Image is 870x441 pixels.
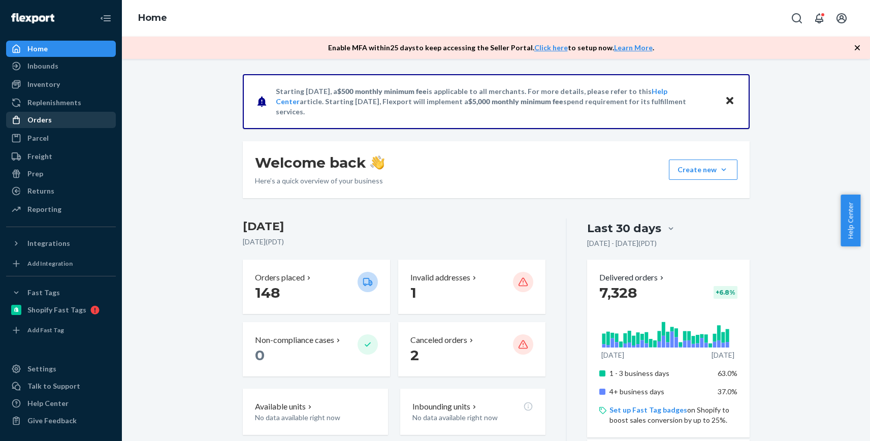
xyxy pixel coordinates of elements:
a: Parcel [6,130,116,146]
div: Give Feedback [27,416,77,426]
button: Close [723,94,736,109]
span: 63.0% [718,369,737,377]
div: Home [27,44,48,54]
div: Returns [27,186,54,196]
span: 2 [410,346,419,364]
p: [DATE] [712,350,734,360]
p: Enable MFA within 25 days to keep accessing the Seller Portal. to setup now. . [328,43,654,53]
a: Prep [6,166,116,182]
p: [DATE] [601,350,624,360]
a: Replenishments [6,94,116,111]
a: Freight [6,148,116,165]
div: Add Fast Tag [27,326,64,334]
a: Help Center [6,395,116,412]
p: [DATE] ( PDT ) [243,237,546,247]
div: + 6.8 % [714,286,737,299]
button: Canceled orders 2 [398,322,545,376]
button: Fast Tags [6,285,116,301]
div: Prep [27,169,43,179]
div: Last 30 days [587,220,661,236]
div: Orders [27,115,52,125]
div: Integrations [27,238,70,248]
div: Talk to Support [27,381,80,391]
div: Settings [27,364,56,374]
h3: [DATE] [243,218,546,235]
a: Add Fast Tag [6,322,116,338]
button: Create new [669,160,737,180]
button: Invalid addresses 1 [398,260,545,314]
button: Orders placed 148 [243,260,390,314]
span: 7,328 [599,284,637,301]
button: Give Feedback [6,413,116,429]
p: Here’s a quick overview of your business [255,176,384,186]
a: Settings [6,361,116,377]
a: Add Integration [6,256,116,272]
button: Open Search Box [787,8,807,28]
p: Inbounding units [412,401,470,413]
span: 37.0% [718,387,737,396]
div: Reporting [27,204,61,214]
div: Help Center [27,398,69,408]
button: Open account menu [831,8,852,28]
a: Learn More [614,43,653,52]
a: Returns [6,183,116,199]
button: Help Center [841,195,860,246]
span: 148 [255,284,280,301]
ol: breadcrumbs [130,4,175,33]
p: 4+ business days [609,387,710,397]
button: Delivered orders [599,272,666,283]
h1: Welcome back [255,153,384,172]
span: 0 [255,346,265,364]
p: Orders placed [255,272,305,283]
div: Inventory [27,79,60,89]
p: [DATE] - [DATE] ( PDT ) [587,238,657,248]
a: Set up Fast Tag badges [609,405,687,414]
div: Inbounds [27,61,58,71]
a: Home [6,41,116,57]
p: 1 - 3 business days [609,368,710,379]
p: Starting [DATE], a is applicable to all merchants. For more details, please refer to this article... [276,86,715,117]
div: Replenishments [27,98,81,108]
span: $500 monthly minimum fee [337,87,427,96]
div: Add Integration [27,259,73,268]
img: Flexport logo [11,13,54,23]
p: No data available right now [255,413,376,423]
div: Freight [27,151,52,162]
button: Close Navigation [95,8,116,28]
a: Inbounds [6,58,116,74]
p: Available units [255,401,306,413]
button: Available unitsNo data available right now [243,389,388,435]
button: Inbounding unitsNo data available right now [400,389,545,435]
a: Inventory [6,76,116,92]
img: hand-wave emoji [370,155,384,170]
button: Non-compliance cases 0 [243,322,390,376]
p: on Shopify to boost sales conversion by up to 25%. [609,405,737,425]
span: 1 [410,284,416,301]
a: Click here [534,43,568,52]
p: Canceled orders [410,334,467,346]
a: Reporting [6,201,116,217]
a: Talk to Support [6,378,116,394]
a: Home [138,12,167,23]
span: $5,000 monthly minimum fee [468,97,563,106]
div: Parcel [27,133,49,143]
button: Integrations [6,235,116,251]
div: Fast Tags [27,288,60,298]
button: Open notifications [809,8,829,28]
a: Shopify Fast Tags [6,302,116,318]
div: Shopify Fast Tags [27,305,86,315]
p: Non-compliance cases [255,334,334,346]
p: Invalid addresses [410,272,470,283]
a: Orders [6,112,116,128]
p: No data available right now [412,413,533,423]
